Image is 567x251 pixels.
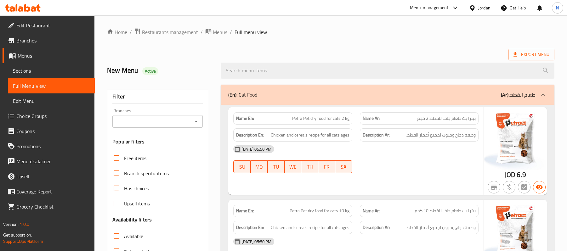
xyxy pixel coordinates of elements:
strong: Description Ar: [363,224,390,231]
strong: Description Ar: [363,131,390,139]
span: Sections [13,67,90,75]
a: Upsell [3,169,95,184]
strong: Name En: [236,208,254,214]
a: Promotions [3,139,95,154]
span: N [556,4,559,11]
span: Choice Groups [16,112,90,120]
button: Available [533,181,546,193]
b: (Ar): [501,90,509,99]
button: MO [251,160,268,173]
strong: Name Ar: [363,115,380,122]
a: Sections [8,63,95,78]
span: SA [338,162,350,171]
h3: Popular filters [112,138,203,145]
span: Petra Pet dry food for cats 10 kg [290,208,349,214]
span: Has choices [124,185,149,192]
a: Menus [3,48,95,63]
nav: breadcrumb [107,28,554,36]
button: WE [285,160,302,173]
a: Home [107,28,127,36]
strong: Description En: [236,131,264,139]
div: Filter [112,90,203,103]
span: TU [270,162,282,171]
span: وصفة دجاج وحبوب لجميع أعمار القطط [406,224,476,231]
button: FR [318,160,335,173]
span: Get support on: [3,231,32,239]
span: Upsell [16,173,90,180]
span: بيترا بت طعام جاف للقطط 10 كجم [415,208,476,214]
h3: Availability filters [112,216,152,223]
b: (En): [228,90,237,99]
span: WE [287,162,299,171]
strong: Description En: [236,224,264,231]
span: Branches [16,37,90,44]
img: PetraPet_dry_for_cat_2_kg638710646185146161.jpg [484,107,547,170]
a: Menus [205,28,227,36]
a: Coverage Report [3,184,95,199]
a: Choice Groups [3,109,95,124]
a: Full Menu View [8,78,95,93]
span: Coupons [16,127,90,135]
span: Restaurants management [142,28,198,36]
a: Edit Restaurant [3,18,95,33]
p: طعام القطط [501,91,536,98]
span: وصفة دجاج وحبوب لجميع أعمار القطط [406,131,476,139]
a: Coupons [3,124,95,139]
span: Export Menu [513,51,549,59]
a: Grocery Checklist [3,199,95,214]
a: Restaurants management [134,28,198,36]
span: Upsell items [124,200,150,207]
strong: Name Ar: [363,208,380,214]
div: Jordan [478,4,490,11]
h2: New Menu [107,66,213,75]
span: Grocery Checklist [16,203,90,210]
button: SU [233,160,251,173]
span: Free items [124,154,146,162]
span: Chicken and cereals recipe for all cats ages [271,224,349,231]
a: Menu disclaimer [3,154,95,169]
a: Support.OpsPlatform [3,237,43,245]
span: FR [321,162,333,171]
button: Open [192,117,201,126]
button: TH [301,160,318,173]
span: Chicken and cereals recipe for all cats ages [271,131,349,139]
span: JOD [505,169,515,181]
span: Full Menu View [13,82,90,90]
li: / [130,28,132,36]
span: Menus [18,52,90,59]
span: MO [253,162,265,171]
span: Menus [213,28,227,36]
span: Menu disclaimer [16,158,90,165]
span: Version: [3,220,19,228]
button: Not branch specific item [488,181,500,193]
strong: Name En: [236,115,254,122]
span: Coverage Report [16,188,90,195]
button: TU [268,160,285,173]
div: Active [142,67,159,75]
span: Promotions [16,142,90,150]
li: / [201,28,203,36]
span: Branch specific items [124,170,169,177]
a: Edit Menu [8,93,95,109]
span: Active [142,68,159,74]
span: Petra Pet dry food for cats 2 kg [292,115,349,122]
p: Cat Food [228,91,257,98]
button: Not has choices [518,181,530,193]
span: [DATE] 05:50 PM [239,239,274,245]
a: Branches [3,33,95,48]
span: TH [304,162,316,171]
span: [DATE] 05:50 PM [239,146,274,152]
span: SU [236,162,248,171]
span: بيترا بت طعام جاف للقطط 2 كجم [417,115,476,122]
span: Edit Restaurant [16,22,90,29]
div: (En): Cat Food(Ar):طعام القطط [221,85,554,105]
span: Available [124,232,143,240]
input: search [221,63,554,79]
span: 6.9 [517,169,526,181]
div: Menu-management [410,4,449,12]
button: SA [335,160,352,173]
span: 1.0.0 [20,220,29,228]
span: Export Menu [508,49,554,60]
li: / [230,28,232,36]
span: Full menu view [235,28,267,36]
